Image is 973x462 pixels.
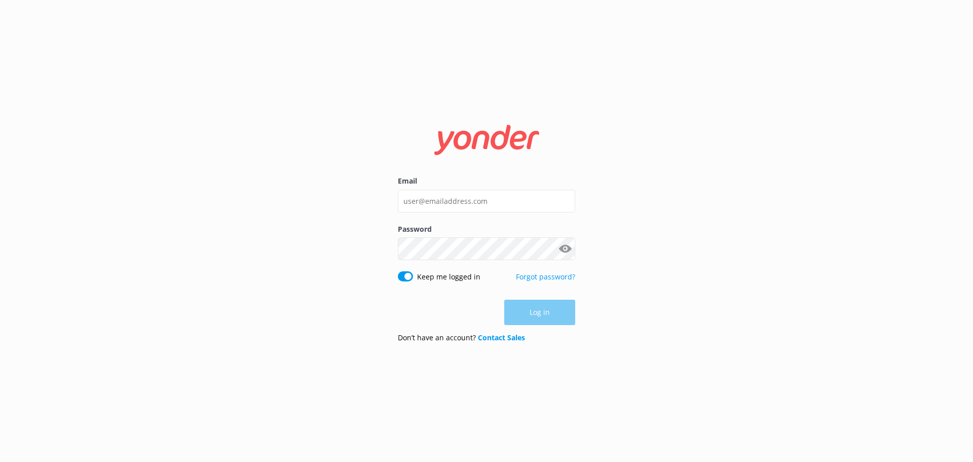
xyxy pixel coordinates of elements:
[555,239,575,259] button: Show password
[398,175,575,187] label: Email
[417,271,480,282] label: Keep me logged in
[398,224,575,235] label: Password
[398,190,575,212] input: user@emailaddress.com
[516,272,575,281] a: Forgot password?
[398,332,525,343] p: Don’t have an account?
[478,333,525,342] a: Contact Sales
